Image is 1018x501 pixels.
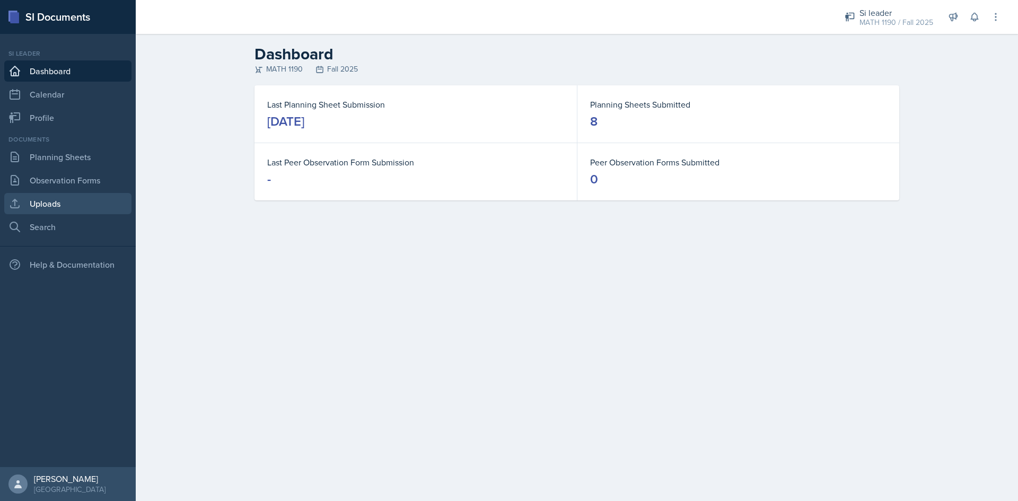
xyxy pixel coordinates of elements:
[4,170,131,191] a: Observation Forms
[4,60,131,82] a: Dashboard
[267,113,304,130] div: [DATE]
[590,98,887,111] dt: Planning Sheets Submitted
[4,216,131,238] a: Search
[254,64,899,75] div: MATH 1190 Fall 2025
[590,113,598,130] div: 8
[4,254,131,275] div: Help & Documentation
[267,98,564,111] dt: Last Planning Sheet Submission
[859,6,933,19] div: Si leader
[590,171,598,188] div: 0
[859,17,933,28] div: MATH 1190 / Fall 2025
[267,171,271,188] div: -
[4,146,131,168] a: Planning Sheets
[4,193,131,214] a: Uploads
[267,156,564,169] dt: Last Peer Observation Form Submission
[4,107,131,128] a: Profile
[34,484,106,495] div: [GEOGRAPHIC_DATA]
[590,156,887,169] dt: Peer Observation Forms Submitted
[4,84,131,105] a: Calendar
[4,49,131,58] div: Si leader
[254,45,899,64] h2: Dashboard
[34,473,106,484] div: [PERSON_NAME]
[4,135,131,144] div: Documents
